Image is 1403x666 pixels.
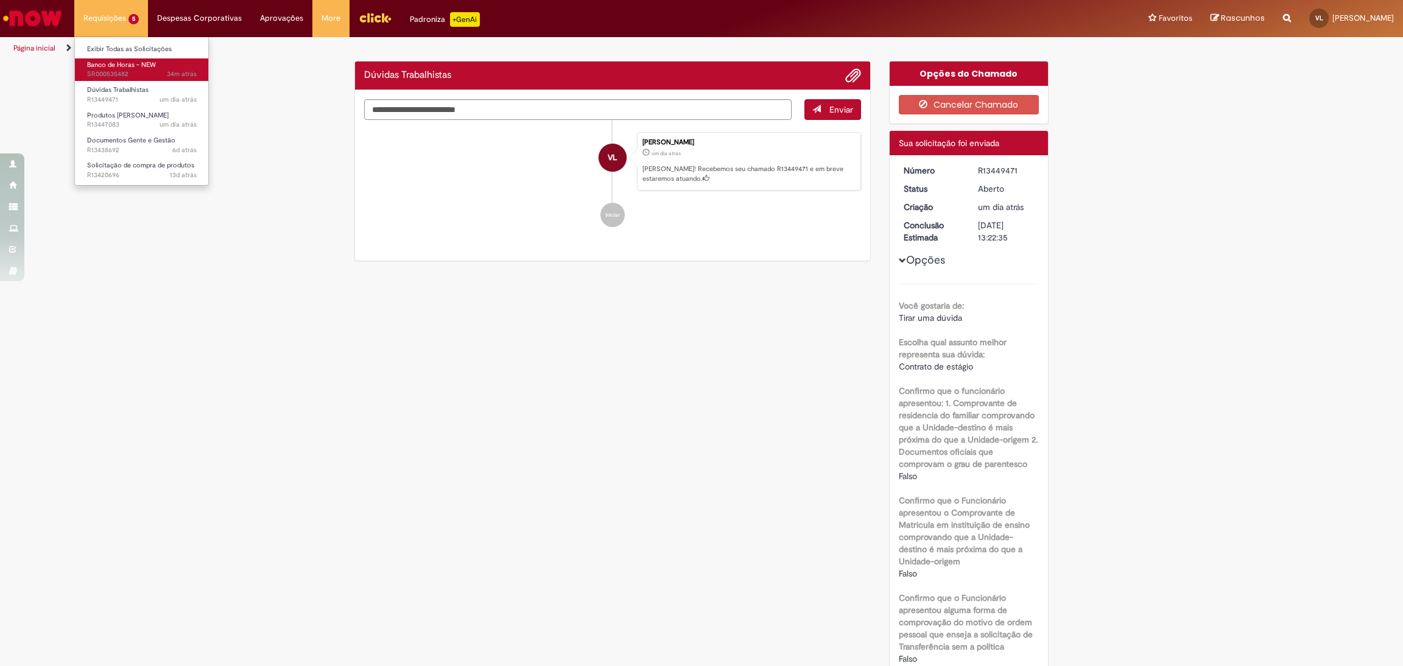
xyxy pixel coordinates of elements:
span: um dia atrás [160,95,197,104]
div: [DATE] 13:22:35 [978,219,1035,244]
a: Exibir Todas as Solicitações [75,43,209,56]
span: Falso [899,653,917,664]
span: Requisições [83,12,126,24]
time: 27/08/2025 16:23:48 [167,69,197,79]
a: Aberto R13447083 : Produtos Natalinos - FAHZ [75,109,209,131]
ul: Trilhas de página [9,37,926,60]
dt: Status [895,183,969,195]
span: Despesas Corporativas [157,12,242,24]
span: VL [608,143,617,172]
time: 26/08/2025 09:43:58 [160,120,197,129]
span: R13449471 [87,95,197,105]
button: Cancelar Chamado [899,95,1039,114]
time: 26/08/2025 16:22:31 [652,150,681,157]
dt: Criação [895,201,969,213]
span: Contrato de estágio [899,361,973,372]
a: Aberto R13438692 : Documentos Gente e Gestão [75,134,209,156]
time: 26/08/2025 16:22:31 [978,202,1024,212]
textarea: Digite sua mensagem aqui... [364,99,792,120]
img: ServiceNow [1,6,64,30]
span: Solicitação de compra de produtos [87,161,194,170]
span: Falso [899,471,917,482]
dt: Número [895,164,969,177]
span: 5 [128,14,139,24]
span: Produtos [PERSON_NAME] [87,111,169,120]
span: 13d atrás [170,170,197,180]
p: [PERSON_NAME]! Recebemos seu chamado R13449471 e em breve estaremos atuando. [642,164,854,183]
span: Tirar uma dúvida [899,312,962,323]
b: Você gostaria de: [899,300,964,311]
a: Aberto R13449471 : Dúvidas Trabalhistas [75,83,209,106]
li: Veronica Da Silva Leite [364,132,861,191]
span: Dúvidas Trabalhistas [87,85,149,94]
span: 34m atrás [167,69,197,79]
ul: Requisições [74,37,209,186]
b: Confirmo que o funcionário apresentou: 1. Comprovante de residencia do familiar comprovando que a... [899,385,1038,469]
span: Documentos Gente e Gestão [87,136,175,145]
span: um dia atrás [978,202,1024,212]
a: Aberto R13420696 : Solicitação de compra de produtos [75,159,209,181]
span: [PERSON_NAME] [1332,13,1394,23]
dt: Conclusão Estimada [895,219,969,244]
div: [PERSON_NAME] [642,139,854,146]
b: Confirmo que o Funcionário apresentou alguma forma de comprovação do motivo de ordem pessoal que ... [899,592,1033,652]
span: VL [1315,14,1323,22]
span: R13447083 [87,120,197,130]
span: More [322,12,340,24]
span: R13438692 [87,145,197,155]
span: Aprovações [260,12,303,24]
span: Falso [899,568,917,579]
span: SR000535482 [87,69,197,79]
span: Banco de Horas - NEW [87,60,156,69]
a: Rascunhos [1211,13,1265,24]
b: Escolha qual assunto melhor representa sua dúvida: [899,337,1007,360]
h2: Dúvidas Trabalhistas Histórico de tíquete [364,70,451,81]
span: Sua solicitação foi enviada [899,138,999,149]
time: 15/08/2025 13:01:51 [170,170,197,180]
span: um dia atrás [652,150,681,157]
span: Rascunhos [1221,12,1265,24]
div: Aberto [978,183,1035,195]
ul: Histórico de tíquete [364,120,861,239]
button: Enviar [804,99,861,120]
a: Aberto SR000535482 : Banco de Horas - NEW [75,58,209,81]
div: 26/08/2025 16:22:31 [978,201,1035,213]
span: 6d atrás [172,145,197,155]
span: R13420696 [87,170,197,180]
time: 26/08/2025 16:22:32 [160,95,197,104]
span: Favoritos [1159,12,1192,24]
b: Confirmo que o Funcionário apresentou o Comprovante de Matricula em instituição de ensino comprov... [899,495,1030,567]
img: click_logo_yellow_360x200.png [359,9,392,27]
div: Padroniza [410,12,480,27]
time: 22/08/2025 09:29:11 [172,145,197,155]
div: R13449471 [978,164,1035,177]
span: um dia atrás [160,120,197,129]
span: Enviar [829,104,853,115]
button: Adicionar anexos [845,68,861,83]
div: Veronica Da Silva Leite [599,144,627,172]
a: Página inicial [13,43,55,53]
p: +GenAi [450,12,480,27]
div: Opções do Chamado [890,61,1049,86]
